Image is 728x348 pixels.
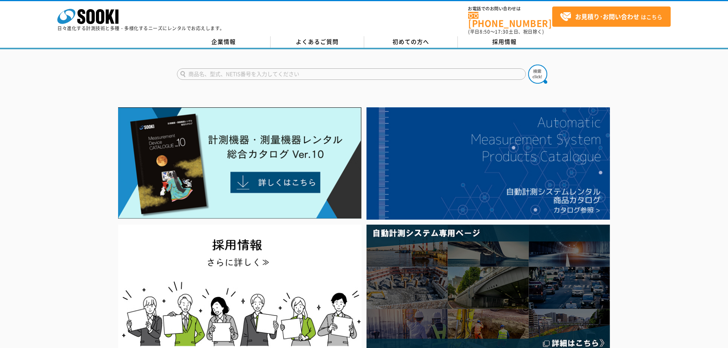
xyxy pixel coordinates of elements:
[552,6,671,27] a: お見積り･お問い合わせはこちら
[392,37,429,46] span: 初めての方へ
[560,11,662,23] span: はこちら
[528,65,547,84] img: btn_search.png
[366,107,610,220] img: 自動計測システムカタログ
[177,36,271,48] a: 企業情報
[118,107,362,219] img: Catalog Ver10
[468,28,544,35] span: (平日 ～ 土日、祝日除く)
[364,36,458,48] a: 初めての方へ
[468,12,552,28] a: [PHONE_NUMBER]
[495,28,509,35] span: 17:30
[177,68,526,80] input: 商品名、型式、NETIS番号を入力してください
[575,12,639,21] strong: お見積り･お問い合わせ
[271,36,364,48] a: よくあるご質問
[57,26,225,31] p: 日々進化する計測技術と多種・多様化するニーズにレンタルでお応えします。
[468,6,552,11] span: お電話でのお問い合わせは
[480,28,490,35] span: 8:50
[458,36,551,48] a: 採用情報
